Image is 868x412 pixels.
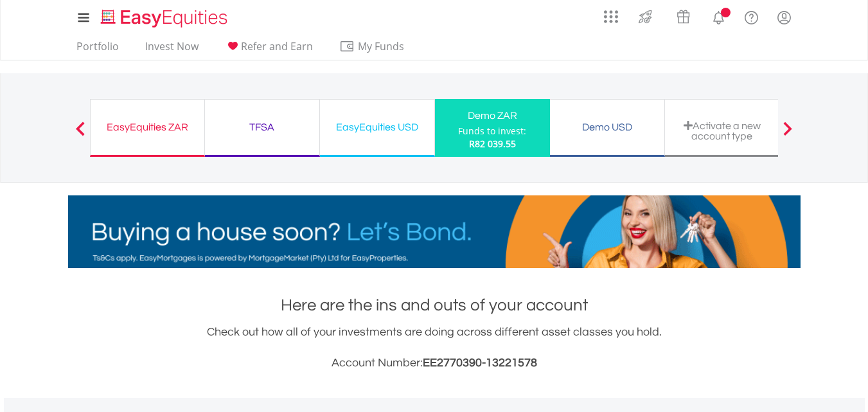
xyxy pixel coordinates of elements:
[213,118,312,136] div: TFSA
[702,3,735,29] a: Notifications
[768,3,801,31] a: My Profile
[68,195,801,268] img: EasyMortage Promotion Banner
[96,3,233,29] a: Home page
[673,6,694,27] img: vouchers-v2.svg
[558,118,657,136] div: Demo USD
[328,118,427,136] div: EasyEquities USD
[68,323,801,372] div: Check out how all of your investments are doing across different asset classes you hold.
[604,10,618,24] img: grid-menu-icon.svg
[71,40,124,60] a: Portfolio
[596,3,626,24] a: AppsGrid
[98,8,233,29] img: EasyEquities_Logo.png
[735,3,768,29] a: FAQ's and Support
[673,120,772,141] div: Activate a new account type
[423,357,537,369] span: EE2770390-13221578
[664,3,702,27] a: Vouchers
[98,118,197,136] div: EasyEquities ZAR
[635,6,656,27] img: thrive-v2.svg
[220,40,318,60] a: Refer and Earn
[241,39,313,53] span: Refer and Earn
[458,125,526,138] div: Funds to invest:
[68,294,801,317] h1: Here are the ins and outs of your account
[140,40,204,60] a: Invest Now
[339,38,423,55] span: My Funds
[469,138,516,150] span: R82 039.55
[443,107,542,125] div: Demo ZAR
[68,354,801,372] h3: Account Number:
